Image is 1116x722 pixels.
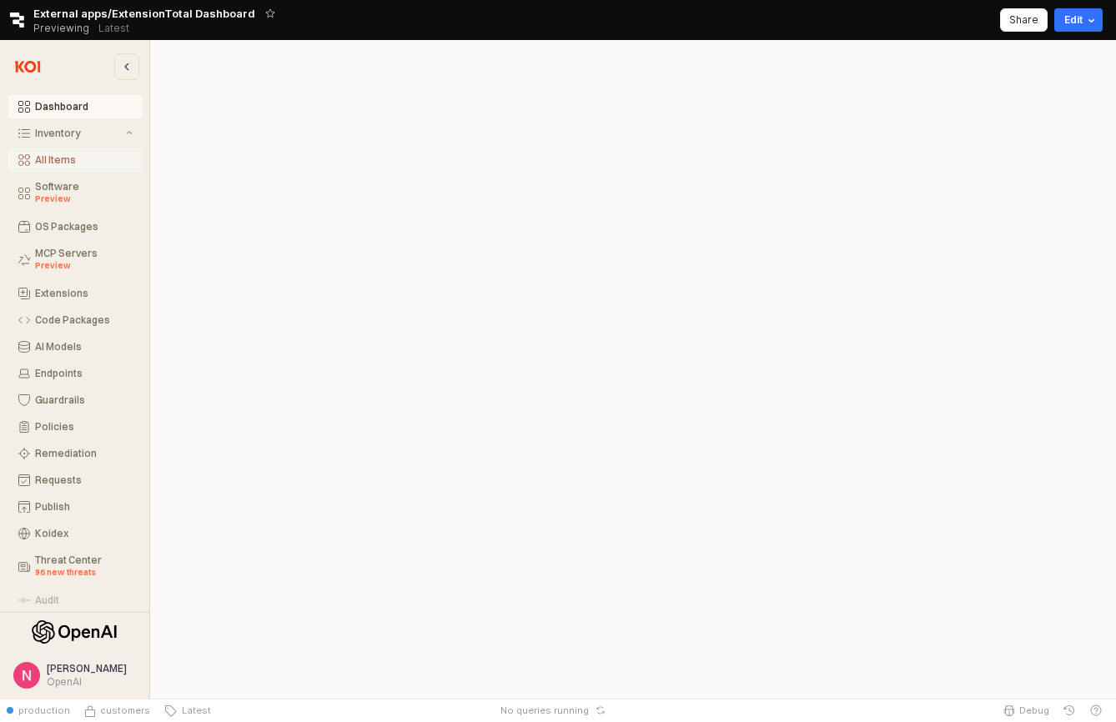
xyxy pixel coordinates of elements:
iframe: DashboardPage [150,40,1116,699]
button: OS Packages [8,215,143,238]
button: Software [8,175,143,212]
div: Previewing Latest [33,17,138,40]
div: Koidex [35,528,133,539]
span: Debug [1019,704,1049,717]
button: Guardrails [8,389,143,412]
button: Reset app state [592,705,609,715]
span: No queries running [500,704,589,717]
div: MCP Servers [35,248,133,273]
button: Share app [1000,8,1048,32]
div: Code Packages [35,314,133,326]
button: All Items [8,148,143,172]
button: Add app to favorites [262,5,279,22]
button: Code Packages [8,308,143,332]
div: All Items [35,154,133,166]
div: Inventory [35,128,123,139]
div: Guardrails [35,394,133,406]
p: Share [1009,13,1038,27]
div: Preview [35,193,133,206]
button: Latest [157,699,218,722]
div: OS Packages [35,221,133,233]
button: Debug [996,699,1056,722]
div: Extensions [35,288,133,299]
button: Inventory [8,122,143,145]
button: Source Control [77,699,157,722]
div: Policies [35,421,133,433]
button: History [1056,699,1083,722]
button: Edit [1054,8,1103,32]
div: OpenAI [47,675,127,689]
p: Latest [98,22,129,35]
button: Dashboard [8,95,143,118]
div: Remediation [35,448,133,459]
div: Publish [35,501,133,513]
div: Software [35,181,133,206]
button: Remediation [8,442,143,465]
button: Extensions [8,282,143,305]
button: Requests [8,469,143,492]
span: customers [100,704,150,717]
main: App Frame [150,40,1116,699]
button: Policies [8,415,143,439]
button: MCP Servers [8,242,143,278]
div: AI Models [35,341,133,353]
span: Latest [177,704,211,717]
span: Previewing [33,20,89,37]
div: Requests [35,474,133,486]
div: Preview [35,259,133,273]
div: Threat Center [35,554,133,579]
button: Threat Center [8,549,143,585]
button: Releases and History [89,17,138,40]
span: External apps/ExtensionTotal Dashboard [33,5,255,22]
button: Publish [8,495,143,519]
div: 96 new threats [35,566,133,579]
button: Koidex [8,522,143,545]
div: Audit [35,594,133,606]
span: [PERSON_NAME] [47,662,127,674]
button: AI Models [8,335,143,358]
button: Endpoints [8,362,143,385]
span: production [18,704,70,717]
button: Audit [8,589,143,612]
div: Endpoints [35,368,133,379]
button: Help [1083,699,1109,722]
div: Dashboard [35,101,133,113]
